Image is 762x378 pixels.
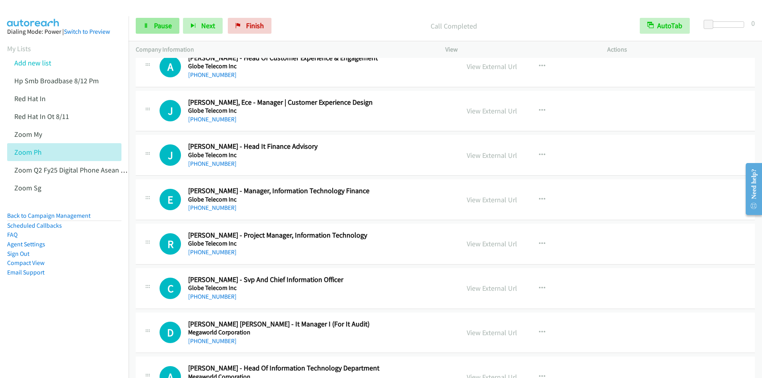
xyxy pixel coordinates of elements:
[160,278,181,299] h1: C
[188,337,237,345] a: [PHONE_NUMBER]
[7,240,45,248] a: Agent Settings
[14,165,160,175] a: Zoom Q2 Fy25 Digital Phone Asean 8/11 Late Am
[160,100,181,121] div: The call is yet to be attempted
[467,62,517,71] a: View External Url
[7,231,17,238] a: FAQ
[445,45,593,54] p: View
[7,259,44,267] a: Compact View
[228,18,271,34] a: Finish
[188,71,237,79] a: [PHONE_NUMBER]
[160,233,181,255] h1: R
[188,196,450,203] h5: Globe Telecom Inc
[160,278,181,299] div: The call is yet to be attempted
[154,21,172,30] span: Pause
[183,18,223,34] button: Next
[160,322,181,343] h1: D
[188,320,450,329] h2: [PERSON_NAME] [PERSON_NAME] - It Manager I (For It Audit)
[64,28,110,35] a: Switch to Preview
[739,157,762,221] iframe: Resource Center
[188,142,450,151] h2: [PERSON_NAME] - Head It Finance Advisory
[7,269,44,276] a: Email Support
[14,112,69,121] a: Red Hat In Ot 8/11
[160,144,181,166] h1: J
[188,98,450,107] h2: [PERSON_NAME], Ece - Manager | Customer Experience Design
[14,58,51,67] a: Add new list
[188,248,237,256] a: [PHONE_NUMBER]
[188,115,237,123] a: [PHONE_NUMBER]
[160,322,181,343] div: The call is yet to be attempted
[160,100,181,121] h1: J
[160,144,181,166] div: The call is yet to be attempted
[188,54,450,63] h2: [PERSON_NAME] - Head Of Customer Experience & Engagement
[7,27,121,36] div: Dialing Mode: Power |
[7,250,29,257] a: Sign Out
[188,275,450,284] h2: [PERSON_NAME] - Svp And Chief Information Officer
[246,21,264,30] span: Finish
[7,212,90,219] a: Back to Campaign Management
[14,148,42,157] a: Zoom Ph
[160,189,181,210] div: The call is yet to be attempted
[14,183,41,192] a: Zoom Sg
[7,44,31,53] a: My Lists
[467,239,517,248] a: View External Url
[7,222,62,229] a: Scheduled Callbacks
[607,45,755,54] p: Actions
[282,21,625,31] p: Call Completed
[188,328,450,336] h5: Megaworld Corporation
[467,284,517,293] a: View External Url
[188,160,237,167] a: [PHONE_NUMBER]
[188,204,237,211] a: [PHONE_NUMBER]
[14,76,99,85] a: Hp Smb Broadbase 8/12 Pm
[188,107,450,115] h5: Globe Telecom Inc
[188,364,450,373] h2: [PERSON_NAME] - Head Of Information Technology Department
[467,151,517,160] a: View External Url
[188,293,237,300] a: [PHONE_NUMBER]
[467,328,517,337] a: View External Url
[188,151,450,159] h5: Globe Telecom Inc
[467,195,517,204] a: View External Url
[467,106,517,115] a: View External Url
[160,56,181,77] h1: A
[188,62,450,70] h5: Globe Telecom Inc
[136,18,179,34] a: Pause
[201,21,215,30] span: Next
[160,189,181,210] h1: E
[14,94,46,103] a: Red Hat In
[14,130,42,139] a: Zoom My
[640,18,690,34] button: AutoTab
[160,56,181,77] div: The call is yet to be attempted
[136,45,431,54] p: Company Information
[751,18,755,29] div: 0
[188,240,450,248] h5: Globe Telecom Inc
[160,233,181,255] div: The call is yet to be attempted
[188,284,450,292] h5: Globe Telecom Inc
[188,186,450,196] h2: [PERSON_NAME] - Manager, Information Technology Finance
[188,231,450,240] h2: [PERSON_NAME] - Project Manager, Information Technology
